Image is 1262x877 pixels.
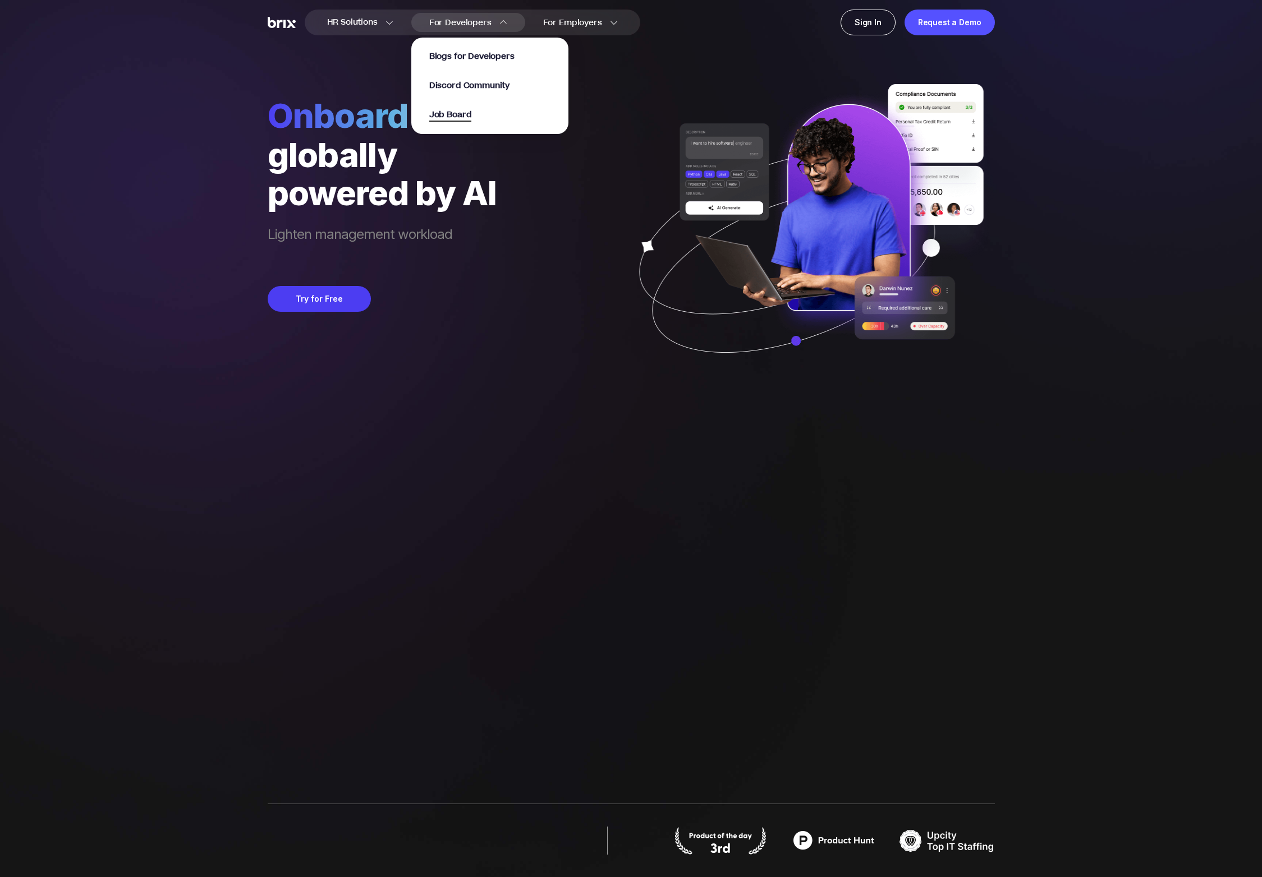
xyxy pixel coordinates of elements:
span: Job Board [429,109,472,122]
img: Brix Logo [268,17,296,29]
span: Discord Community [429,80,510,91]
div: globally [268,136,497,174]
a: Discord Community [429,79,510,91]
a: Blogs for Developers [429,50,515,62]
span: For Employers [543,17,602,29]
span: Lighten management workload [268,225,497,264]
span: For Developers [429,17,492,29]
a: Request a Demo [905,10,995,35]
div: powered by AI [268,174,497,212]
span: Onboard [268,95,497,136]
img: product hunt badge [673,827,768,855]
img: TOP IT STAFFING [900,827,995,855]
img: product hunt badge [786,827,882,855]
img: ai generate [619,84,995,386]
button: Try for Free [268,286,371,312]
a: Job Board [429,108,472,121]
a: Sign In [841,10,896,35]
span: HR Solutions [327,13,378,31]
